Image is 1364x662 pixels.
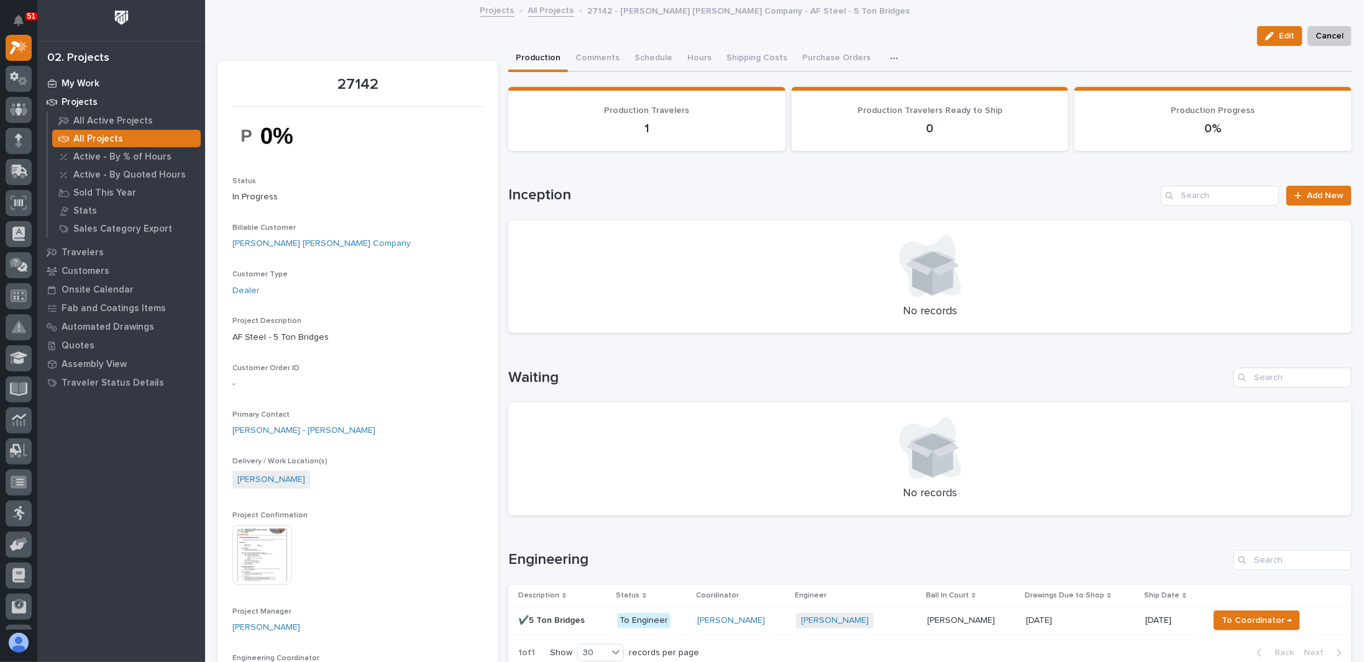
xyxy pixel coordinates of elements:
p: Assembly View [62,359,127,370]
p: No records [523,487,1337,501]
span: Production Travelers Ready to Ship [858,106,1002,115]
h1: Inception [508,186,1156,204]
p: Description [518,589,559,602]
p: ✔️5 Ton Bridges [518,613,587,626]
p: All Projects [73,134,123,145]
p: Sales Category Export [73,224,172,235]
p: Ball In Court [926,589,969,602]
span: Project Confirmation [232,512,308,519]
img: Workspace Logo [110,6,133,29]
a: Sold This Year [48,184,205,201]
a: [PERSON_NAME] [PERSON_NAME] Company [232,237,411,250]
span: Status [232,178,256,185]
input: Search [1234,550,1352,570]
p: Customers [62,266,109,277]
div: 30 [578,646,608,660]
p: [DATE] [1026,613,1055,626]
span: Engineering Coordinator [232,655,319,662]
a: Quotes [37,336,205,355]
p: Engineer [795,589,826,602]
p: Fab and Coatings Items [62,303,166,314]
span: Delivery / Work Location(s) [232,458,327,465]
span: Customer Order ID [232,365,300,372]
a: Dealer [232,284,260,297]
a: Sales Category Export [48,220,205,237]
a: Automated Drawings [37,317,205,336]
p: Show [550,648,572,658]
a: All Projects [48,130,205,147]
p: My Work [62,78,99,89]
a: Projects [480,2,515,17]
span: Add New [1307,191,1343,200]
button: users-avatar [6,630,32,656]
a: [PERSON_NAME] [232,621,300,634]
p: 0 [807,121,1054,136]
a: [PERSON_NAME] [237,473,305,486]
span: Back [1267,647,1294,658]
p: 27142 - [PERSON_NAME] [PERSON_NAME] Company - AF Steel - 5 Ton Bridges [588,3,910,17]
p: - [232,378,483,391]
a: Add New [1286,186,1352,206]
p: Status [616,589,639,602]
span: Cancel [1316,29,1343,43]
span: Edit [1279,30,1294,42]
a: Active - By Quoted Hours [48,166,205,183]
input: Search [1161,186,1279,206]
button: Hours [680,46,719,72]
a: Onsite Calendar [37,280,205,299]
a: [PERSON_NAME] [697,615,765,626]
p: 51 [27,12,35,20]
a: Stats [48,202,205,219]
p: [DATE] [1145,615,1199,626]
p: 27142 [232,76,483,94]
span: Production Travelers [605,106,690,115]
p: Coordinator [696,589,739,602]
p: Sold This Year [73,188,136,199]
span: Billable Customer [232,224,296,232]
a: [PERSON_NAME] - [PERSON_NAME] [232,424,375,437]
div: Search [1234,368,1352,388]
button: To Coordinator → [1214,610,1300,630]
a: Assembly View [37,355,205,373]
p: [PERSON_NAME] [927,613,997,626]
div: 02. Projects [47,52,109,65]
h1: Engineering [508,551,1229,569]
p: records per page [629,648,699,658]
button: Edit [1257,26,1302,46]
a: Travelers [37,243,205,261]
p: Stats [73,206,97,217]
button: Schedule [627,46,680,72]
img: 0taiCHSvwGwKBfZ3_w1bxmEMySXUWdFC4f2I5pOrdE0 [232,114,326,157]
p: Drawings Due to Shop [1025,589,1104,602]
button: Purchase Orders [795,46,878,72]
p: Travelers [62,247,104,258]
p: Active - By Quoted Hours [73,170,186,181]
p: Automated Drawings [62,322,154,333]
p: 1 [523,121,771,136]
a: Projects [37,93,205,111]
span: Next [1304,647,1331,658]
span: Primary Contact [232,411,290,419]
div: To Engineer [617,613,671,628]
p: Ship Date [1144,589,1179,602]
a: All Active Projects [48,112,205,129]
a: Active - By % of Hours [48,148,205,165]
span: Project Description [232,317,301,325]
a: Fab and Coatings Items [37,299,205,317]
button: Next [1299,647,1352,658]
a: Traveler Status Details [37,373,205,392]
button: Back [1247,647,1299,658]
tr: ✔️5 Ton Bridges✔️5 Ton Bridges To Engineer[PERSON_NAME] [PERSON_NAME] [PERSON_NAME][PERSON_NAME] ... [508,607,1352,635]
button: Shipping Costs [719,46,795,72]
p: Active - By % of Hours [73,152,172,163]
p: AF Steel - 5 Ton Bridges [232,331,483,344]
span: Project Manager [232,608,291,615]
a: Customers [37,261,205,280]
a: My Work [37,74,205,93]
p: No records [523,305,1337,319]
span: Customer Type [232,271,288,278]
p: Traveler Status Details [62,378,164,389]
p: In Progress [232,191,483,204]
